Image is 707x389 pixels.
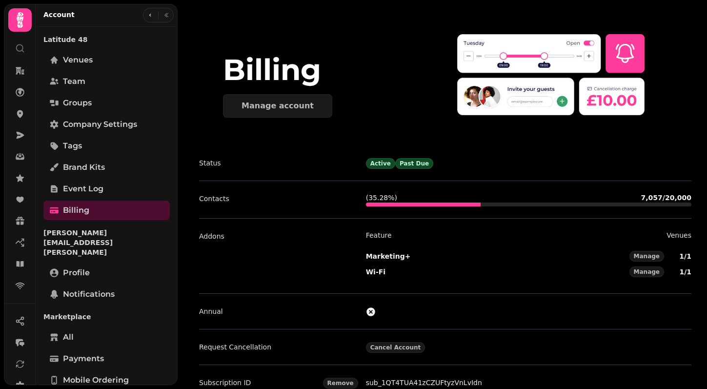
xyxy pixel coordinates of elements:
span: Payments [63,353,104,365]
a: Billing [43,201,170,220]
img: header [457,32,645,118]
a: sub_1QT4TUA41zCZUFtyzVnLvIdn [366,379,482,387]
div: Past Due [395,158,433,169]
p: Marketing+ [366,250,411,262]
span: Manage [634,269,660,275]
a: Profile [43,263,170,283]
a: Tags [43,136,170,156]
span: Remove [327,380,354,386]
dt: Addons [199,230,358,282]
b: 7,057 / 20,000 [641,194,691,202]
button: Manage [629,266,664,277]
span: Notifications [63,288,115,300]
span: Brand Kits [63,162,105,173]
p: ( 35.28 %) [366,193,397,203]
button: Remove [323,378,358,389]
a: Brand Kits [43,158,170,177]
span: Tags [63,140,82,152]
a: Venues [43,50,170,70]
span: Team [63,76,85,87]
p: Subscription ID [199,377,251,389]
p: [PERSON_NAME][EMAIL_ADDRESS][PERSON_NAME] [43,224,170,261]
a: Payments [43,349,170,369]
p: Venues [667,230,691,240]
span: All [63,331,74,343]
dt: Annual [199,306,358,317]
a: Team [43,72,170,91]
span: Profile [63,267,90,279]
a: Groups [43,93,170,113]
p: 1 / 1 [668,266,691,278]
h2: Account [43,10,75,20]
button: Manage [629,251,664,262]
a: Company settings [43,115,170,134]
p: Contacts [199,193,229,205]
div: Active [366,158,395,169]
a: Event log [43,179,170,199]
p: Feature [366,230,392,240]
span: Event log [63,183,103,195]
p: Latitude 48 [43,31,170,48]
span: Venues [63,54,93,66]
span: Groups [63,97,92,109]
p: Wi-Fi [366,266,385,278]
span: Mobile ordering [63,374,129,386]
p: Marketplace [43,308,170,326]
p: 1 / 1 [668,250,691,262]
div: Billing [223,55,457,84]
span: Billing [63,205,89,216]
a: All [43,328,170,347]
span: Cancel Account [370,345,421,350]
span: Manage [634,253,660,259]
a: Notifications [43,285,170,304]
dt: Status [199,157,358,169]
button: Cancel Account [366,342,425,353]
button: Manage account [223,94,332,118]
span: Company settings [63,119,137,130]
p: Request Cancellation [199,341,271,353]
div: Manage account [242,102,314,110]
